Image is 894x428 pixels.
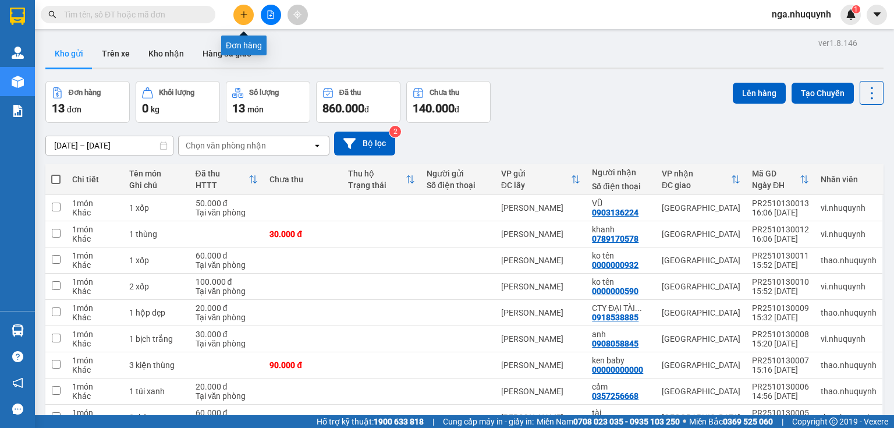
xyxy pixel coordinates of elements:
div: [GEOGRAPHIC_DATA] [662,282,740,291]
div: 14:56 [DATE] [752,391,809,401]
div: 1 món [72,356,118,365]
div: VP nhận [662,169,731,178]
sup: 2 [389,126,401,137]
span: aim [293,10,301,19]
button: Tạo Chuyến [792,83,854,104]
span: Miền Nam [537,415,680,428]
div: ko tên [592,277,650,286]
button: Bộ lọc [334,132,395,155]
strong: 0369 525 060 [723,417,773,426]
div: Nhân viên [821,175,877,184]
div: ko tên [592,251,650,260]
div: ver 1.8.146 [818,37,857,49]
div: [PERSON_NAME] [501,256,580,265]
div: thao.nhuquynh [821,360,877,370]
div: [GEOGRAPHIC_DATA] [662,387,740,396]
button: Kho nhận [139,40,193,68]
div: Chưa thu [269,175,336,184]
div: PR2510130008 [752,330,809,339]
div: 1 xốp [129,256,183,265]
div: Khác [72,391,118,401]
div: Người nhận [592,168,650,177]
div: 90.000 đ [269,360,336,370]
div: Số điện thoại [427,181,489,190]
div: [GEOGRAPHIC_DATA] [662,413,740,422]
div: PR2510130012 [752,225,809,234]
div: ĐC lấy [501,181,571,190]
th: Toggle SortBy [342,164,421,195]
button: Đã thu860.000đ [316,81,400,123]
div: Tại văn phòng [196,339,258,348]
div: [PERSON_NAME] [501,360,580,370]
div: [GEOGRAPHIC_DATA] [662,256,740,265]
div: [PERSON_NAME] [501,308,580,317]
div: Khác [72,260,118,270]
div: [PERSON_NAME] [501,229,580,239]
th: Toggle SortBy [495,164,586,195]
div: Tên món [129,169,183,178]
span: question-circle [12,351,23,362]
div: Số lượng [249,89,279,97]
button: Chưa thu140.000đ [406,81,491,123]
div: [PERSON_NAME] [501,334,580,344]
button: Số lượng13món [226,81,310,123]
div: 30.000 đ [269,229,336,239]
div: VŨ [592,199,650,208]
div: Tại văn phòng [196,208,258,217]
div: 1 món [72,199,118,208]
div: Chọn văn phòng nhận [186,140,266,151]
div: [PERSON_NAME] [501,413,580,422]
div: Khác [72,286,118,296]
div: vi.nhuquynh [821,203,877,213]
div: Tại văn phòng [196,286,258,296]
img: warehouse-icon [12,47,24,59]
th: Toggle SortBy [190,164,264,195]
div: Người gửi [427,169,489,178]
img: warehouse-icon [12,324,24,337]
input: Tìm tên, số ĐT hoặc mã đơn [64,8,201,21]
div: PR2510130006 [752,382,809,391]
span: đ [455,105,459,114]
div: Ghi chú [129,181,183,190]
div: Tại văn phòng [196,313,258,322]
button: Khối lượng0kg [136,81,220,123]
span: 13 [232,101,245,115]
button: file-add [261,5,281,25]
div: 100.000 đ [196,277,258,286]
div: PR2510130011 [752,251,809,260]
span: | [782,415,783,428]
span: nga.nhuquynh [762,7,840,22]
div: 15:52 [DATE] [752,286,809,296]
div: vi.nhuquynh [821,282,877,291]
span: Miền Bắc [689,415,773,428]
div: 0789170578 [592,234,638,243]
div: Khác [72,339,118,348]
div: 15:52 [DATE] [752,260,809,270]
span: 860.000 [322,101,364,115]
img: solution-icon [12,105,24,117]
div: vi.nhuquynh [821,229,877,239]
span: Hỗ trợ kỹ thuật: [317,415,424,428]
span: 13 [52,101,65,115]
div: thao.nhuquynh [821,387,877,396]
span: caret-down [872,9,882,20]
button: Trên xe [93,40,139,68]
div: Khác [72,234,118,243]
span: search [48,10,56,19]
div: 16:06 [DATE] [752,234,809,243]
svg: open [313,141,322,150]
div: 16:06 [DATE] [752,208,809,217]
div: [PERSON_NAME] [501,203,580,213]
div: 20.000 đ [196,382,258,391]
div: ken baby [592,356,650,365]
span: 140.000 [413,101,455,115]
div: 1 món [72,303,118,313]
div: [PERSON_NAME] [501,387,580,396]
div: PR2510130005 [752,408,809,418]
div: 0000000590 [592,286,638,296]
span: ⚪️ [683,419,686,424]
div: 15:20 [DATE] [752,339,809,348]
div: Đơn hàng [221,36,267,55]
div: 1 món [72,251,118,260]
div: 2 xốp [129,282,183,291]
